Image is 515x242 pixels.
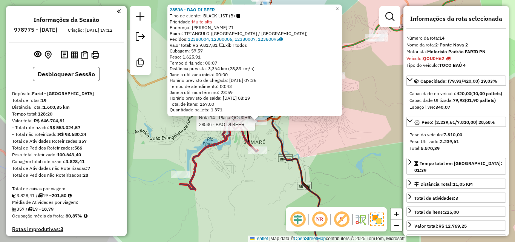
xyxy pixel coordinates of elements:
span: Capacidade: (79,93/420,00) 19,03% [420,78,497,84]
a: Distância Total:11,05 KM [406,179,506,189]
strong: 18,79 [41,206,54,212]
div: Média de Atividades por viagem: [12,199,121,206]
div: Criação: [DATE] 19:12 [65,27,115,34]
strong: 79,93 [453,97,465,103]
i: Total de Atividades [12,207,17,211]
span: − [394,220,399,230]
strong: R$ 93.680,24 [58,131,86,137]
a: Zoom out [391,220,402,231]
span: BLACK LIST (B) [203,13,240,19]
a: Close popup [333,5,342,14]
strong: R$ 553.024,57 [49,125,80,130]
a: OpenStreetMap [294,236,326,241]
h4: Rotas improdutivas: [12,226,121,233]
strong: 28536 - BAO DI BEER [170,7,215,12]
div: - Total não roteirizado: [12,131,121,138]
div: Total de Atividades Roteirizadas: [12,138,121,145]
a: Leaflet [250,236,268,241]
a: Exibir filtros [382,9,397,24]
div: Tempo de atendimento: 00:43 [170,7,340,113]
div: Peso Utilizado: [409,138,503,145]
button: Visualizar relatório de Roteirização [69,49,80,60]
div: Janela utilizada término: 23:59 [170,89,340,96]
div: Tempo dirigindo: 00:07 [170,60,340,66]
h4: Informações da rota selecionada [406,15,506,22]
a: Nova sessão e pesquisa [133,9,148,26]
span: Ocultar deslocamento [289,210,307,228]
div: Distância Total: [12,104,121,111]
div: Prioridade: [170,19,340,25]
div: Total: [409,145,503,152]
span: 11,05 KM [453,181,473,187]
h4: Rotas vários dias: [12,236,121,242]
div: Tipo de cliente: [170,13,340,19]
a: Zoom in [391,208,402,220]
span: | [269,236,270,241]
span: Exibir todos [219,42,247,48]
div: Total de Atividades não Roteirizadas: [12,165,121,172]
strong: 7 [87,165,90,171]
button: Visualizar Romaneio [80,49,90,60]
strong: 340,07 [435,104,450,110]
img: Fluxo de ruas [354,213,366,225]
i: Observações [279,37,283,42]
strong: 100.649,40 [57,152,81,157]
div: Quantidade pallets: 1,371 [170,107,340,113]
i: Meta Caixas/viagem: 1,00 Diferença: 200,50 [68,193,72,198]
strong: 7.810,00 [443,132,462,137]
button: Imprimir Rotas [90,49,101,60]
strong: 3.828,41 [66,159,84,164]
strong: QOU0H62 [423,55,444,61]
div: Tempo total: [12,111,121,117]
div: Número da rota: [406,35,506,42]
div: Peso: (2.239,61/7.810,00) 28,68% [406,128,506,155]
strong: 14 [439,35,444,41]
span: Ocupação média da frota: [12,213,64,219]
div: Pedidos: [170,36,340,42]
strong: Farid - [GEOGRAPHIC_DATA] [32,91,94,96]
div: Total de Pedidos não Roteirizados: [12,172,121,179]
button: Desbloquear Sessão [33,67,100,81]
strong: 80,87% [66,213,82,219]
a: Total de itens:225,00 [406,207,506,217]
a: Valor total:R$ 12.769,25 [406,220,506,231]
div: Total de Pedidos Roteirizados: [12,145,121,151]
strong: 3 [60,226,63,233]
span: Ocultar NR [311,210,329,228]
div: Total de itens: [414,209,459,216]
em: Média calculada utilizando a maior ocupação (%Peso ou %Cubagem) de cada rota da sessão. Rotas cro... [84,214,87,218]
div: Cubagem: 57,57 [170,48,340,54]
i: Tipo do veículo ou veículo exclusivo violado [446,56,451,61]
strong: Motorista Padrão FARID PN [427,49,486,54]
a: Tempo total em [GEOGRAPHIC_DATA]: 01:39 [406,158,506,175]
a: Exportar sessão [133,29,148,46]
div: Peso: 1.625,91 [170,54,340,60]
a: Peso: (2.239,61/7.810,00) 28,68% [406,117,506,127]
div: Valor total: [12,117,121,124]
a: 12380004, 12380006, 12380007, 12380095 [188,36,283,42]
strong: 2-Ponte Nova 2 [435,42,468,48]
strong: R$ 646.704,81 [34,118,65,123]
div: Distância prevista: 3,364 km (28,83 km/h) [170,66,340,72]
div: Janela utilizada início: 00:00 [170,72,340,78]
div: Total de rotas: [12,97,121,104]
div: 3.828,41 / 19 = [12,192,121,199]
strong: 201,50 [52,193,66,198]
i: Total de rotas [38,193,43,198]
strong: (10,00 pallets) [471,91,502,96]
strong: R$ 12.769,25 [438,223,467,229]
div: Total de itens: 167,00 [170,101,340,107]
strong: 225,00 [444,209,459,215]
div: Depósito: [12,90,121,97]
span: Peso do veículo: [409,132,462,137]
strong: (01,90 pallets) [465,97,496,103]
div: Veículo: [406,55,506,62]
strong: 128:20 [38,111,52,117]
div: Cubagem total roteirizado: [12,158,121,165]
div: Motorista: [406,48,506,55]
a: Clique aqui para minimizar o painel [117,7,121,15]
div: Peso total roteirizado: [12,151,121,158]
div: Map data © contributors,© 2025 TomTom, Microsoft [248,236,406,242]
strong: 28 [83,172,88,178]
strong: TOCO BAÚ 4 [439,62,466,68]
